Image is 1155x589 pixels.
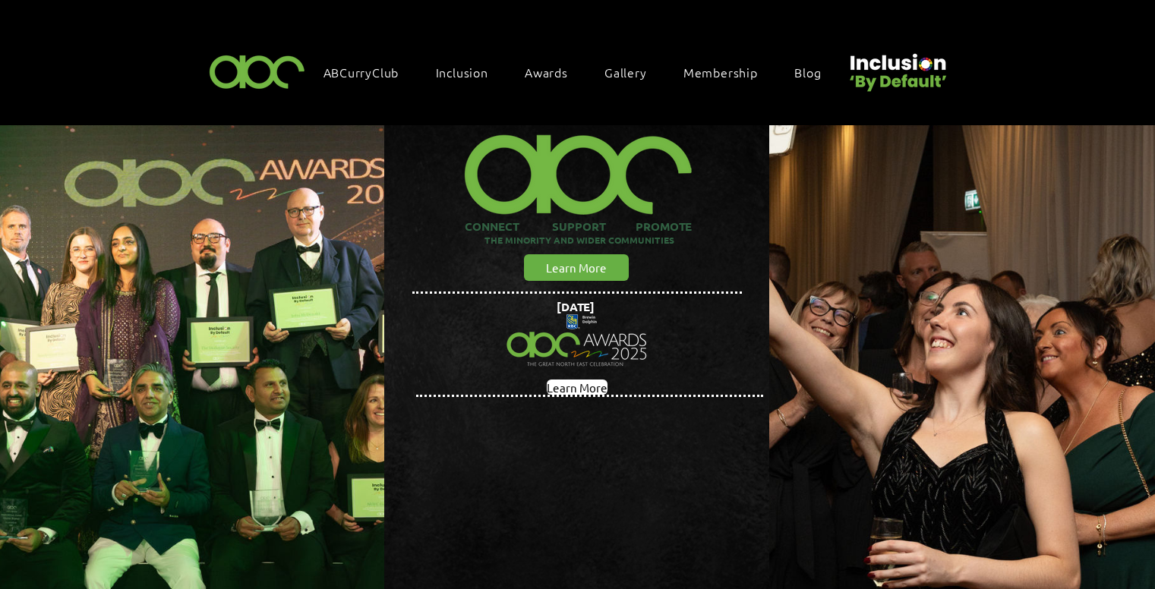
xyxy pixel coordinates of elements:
[597,56,670,88] a: Gallery
[525,64,568,80] span: Awards
[546,260,607,276] span: Learn More
[604,64,647,80] span: Gallery
[436,64,488,80] span: Inclusion
[316,56,844,88] nav: Site
[676,56,781,88] a: Membership
[498,297,656,385] img: Northern Insights Double Pager Apr 2025.png
[316,56,422,88] a: ABCurryClub
[557,299,595,314] span: [DATE]
[428,56,511,88] div: Inclusion
[484,234,674,246] span: THE MINORITY AND WIDER COMMUNITIES
[794,64,821,80] span: Blog
[205,49,310,93] img: ABC-Logo-Blank-Background-01-01-2.png
[323,64,399,80] span: ABCurryClub
[844,41,949,93] img: Untitled design (22).png
[524,254,629,281] a: Learn More
[465,219,692,234] span: CONNECT SUPPORT PROMOTE
[456,115,699,219] img: ABC-Logo-Blank-Background-01-01-2_edited.png
[517,56,591,88] div: Awards
[683,64,758,80] span: Membership
[787,56,844,88] a: Blog
[547,380,607,395] span: Learn More
[547,380,607,395] a: Learn More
